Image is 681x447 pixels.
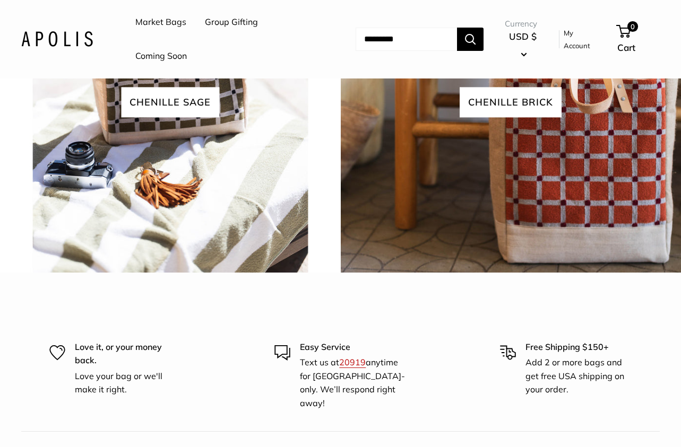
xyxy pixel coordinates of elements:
a: Coming Soon [135,48,187,64]
p: Text us at anytime for [GEOGRAPHIC_DATA]-only. We’ll respond right away! [300,356,406,410]
span: Cart [617,42,635,53]
img: Apolis [21,31,93,47]
p: Love it, or your money back. [75,340,181,367]
p: Add 2 or more bags and get free USA shipping on your order. [525,356,632,397]
a: Market Bags [135,14,186,30]
button: USD $ [505,28,541,62]
a: 20919 [339,357,366,367]
span: chenille brick [460,87,562,117]
button: Search [457,28,484,51]
a: Group Gifting [205,14,258,30]
p: Easy Service [300,340,406,354]
p: Free Shipping $150+ [525,340,632,354]
input: Search... [356,28,457,51]
span: USD $ [509,31,537,42]
a: My Account [564,27,599,52]
a: 0 Cart [617,22,660,56]
span: Chenille sage [121,87,219,117]
p: Love your bag or we'll make it right. [75,370,181,397]
span: Currency [505,16,541,31]
span: 0 [627,21,638,32]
